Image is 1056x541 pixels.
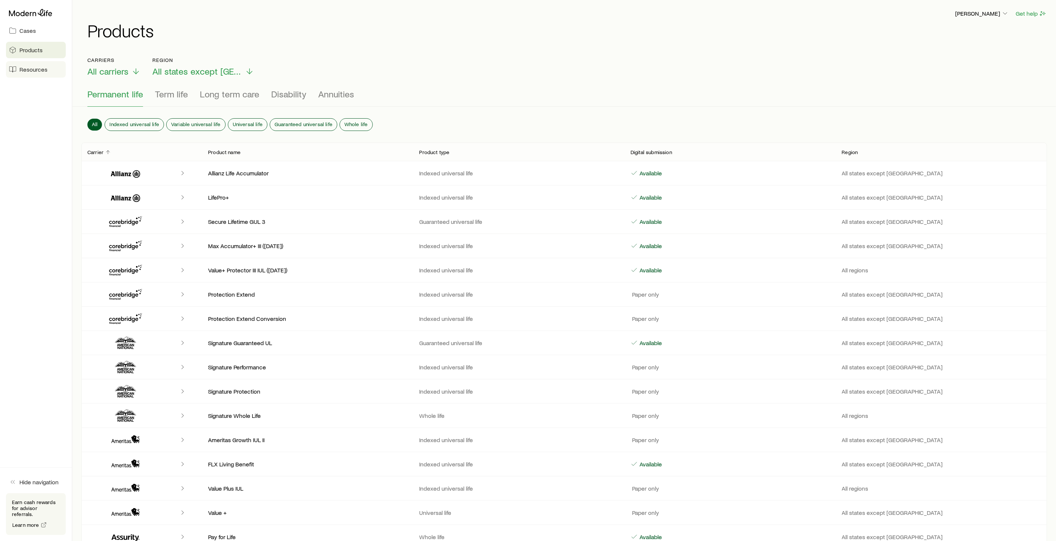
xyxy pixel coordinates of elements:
p: All states except [GEOGRAPHIC_DATA] [842,291,1041,298]
p: Max Accumulator+ III ([DATE]) [208,242,407,250]
span: Disability [271,89,306,99]
p: Protection Extend Conversion [208,315,407,322]
a: Resources [6,61,66,78]
p: Paper only [631,315,659,322]
p: Available [638,242,662,250]
p: All states except [GEOGRAPHIC_DATA] [842,388,1041,395]
span: All [92,121,97,127]
p: Value + [208,509,407,516]
span: Annuities [318,89,354,99]
p: All states except [GEOGRAPHIC_DATA] [842,436,1041,444]
p: Indexed universal life [419,291,619,298]
p: Pay for Life [208,533,407,541]
p: Available [638,218,662,225]
span: All states except [GEOGRAPHIC_DATA] [152,66,242,76]
h1: Products [87,21,1047,39]
p: Indexed universal life [419,460,619,468]
p: Available [638,460,662,468]
button: Get help [1015,9,1047,18]
p: Value+ Protector III IUL ([DATE]) [208,266,407,274]
p: Carrier [87,149,103,155]
span: Universal life [233,121,263,127]
button: CarriersAll carriers [87,57,140,77]
p: Product name [208,149,241,155]
p: Earn cash rewards for advisor referrals. [12,499,60,517]
span: Products [19,46,43,54]
span: Learn more [12,522,39,528]
p: Allianz Life Accumulator [208,169,407,177]
p: Product type [419,149,450,155]
p: Paper only [631,412,659,419]
span: Resources [19,66,47,73]
button: Variable universal life [167,119,225,131]
p: Paper only [631,291,659,298]
span: Term life [155,89,188,99]
p: Indexed universal life [419,436,619,444]
p: Universal life [419,509,619,516]
p: All states except [GEOGRAPHIC_DATA] [842,218,1041,225]
p: Guaranteed universal life [419,218,619,225]
span: Long term care [200,89,259,99]
p: Indexed universal life [419,169,619,177]
span: Indexed universal life [109,121,159,127]
p: Signature Guaranteed UL [208,339,407,347]
p: Paper only [631,388,659,395]
p: All states except [GEOGRAPHIC_DATA] [842,242,1041,250]
p: All states except [GEOGRAPHIC_DATA] [842,533,1041,541]
button: Indexed universal life [105,119,164,131]
a: Products [6,42,66,58]
p: Region [842,149,858,155]
p: Paper only [631,436,659,444]
p: Carriers [87,57,140,63]
p: All states except [GEOGRAPHIC_DATA] [842,194,1041,201]
p: Signature Whole Life [208,412,407,419]
p: All states except [GEOGRAPHIC_DATA] [842,363,1041,371]
p: Indexed universal life [419,266,619,274]
p: Indexed universal life [419,363,619,371]
p: Indexed universal life [419,485,619,492]
p: Available [638,169,662,177]
p: Signature Performance [208,363,407,371]
button: Guaranteed universal life [270,119,337,131]
p: LifePro+ [208,194,407,201]
div: Product types [87,89,1041,107]
p: [PERSON_NAME] [955,10,1009,17]
p: Whole life [419,412,619,419]
p: Paper only [631,509,659,516]
p: Ameritas Growth IUL II [208,436,407,444]
p: Indexed universal life [419,194,619,201]
p: Digital submission [631,149,672,155]
p: All states except [GEOGRAPHIC_DATA] [842,339,1041,347]
button: All [87,119,102,131]
p: Guaranteed universal life [419,339,619,347]
p: Available [638,339,662,347]
span: All carriers [87,66,128,76]
p: Indexed universal life [419,388,619,395]
a: Cases [6,22,66,39]
p: Protection Extend [208,291,407,298]
button: Whole life [340,119,372,131]
p: Signature Protection [208,388,407,395]
p: All states except [GEOGRAPHIC_DATA] [842,315,1041,322]
p: FLX Living Benefit [208,460,407,468]
p: Available [638,194,662,201]
p: Available [638,266,662,274]
button: Universal life [228,119,267,131]
p: All states except [GEOGRAPHIC_DATA] [842,509,1041,516]
p: All regions [842,412,1041,419]
p: Indexed universal life [419,242,619,250]
span: Variable universal life [171,121,221,127]
p: All regions [842,485,1041,492]
span: Cases [19,27,36,34]
p: Paper only [631,485,659,492]
span: Hide navigation [19,478,59,486]
p: Value Plus IUL [208,485,407,492]
button: RegionAll states except [GEOGRAPHIC_DATA] [152,57,254,77]
p: All states except [GEOGRAPHIC_DATA] [842,169,1041,177]
p: Available [638,533,662,541]
p: All states except [GEOGRAPHIC_DATA] [842,460,1041,468]
p: Whole life [419,533,619,541]
span: Permanent life [87,89,143,99]
p: Secure Lifetime GUL 3 [208,218,407,225]
span: Whole life [344,121,368,127]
